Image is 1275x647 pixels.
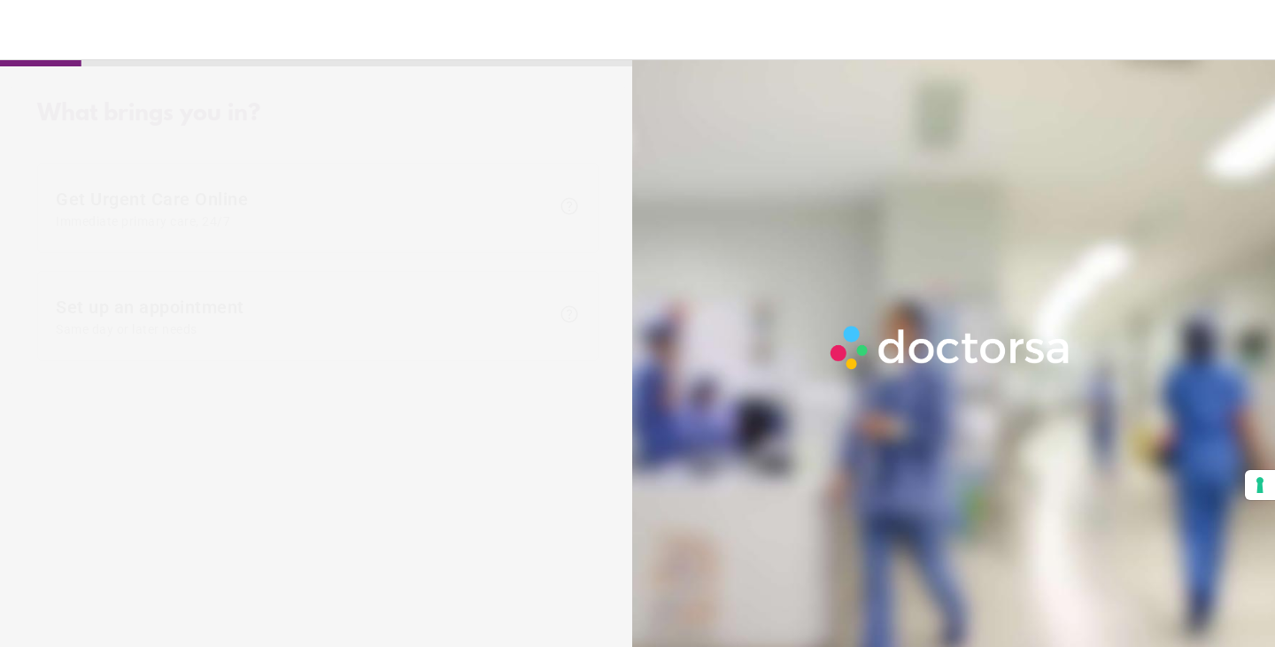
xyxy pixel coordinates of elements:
[37,101,599,127] div: What brings you in?
[56,189,550,228] span: Get Urgent Care Online
[1245,470,1275,500] button: Your consent preferences for tracking technologies
[823,319,1078,375] img: Logo-Doctorsa-trans-White-partial-flat.png
[56,322,550,336] span: Same day or later needs
[56,297,550,336] span: Set up an appointment
[559,304,580,325] span: help
[559,196,580,217] span: help
[56,214,550,228] span: Immediate primary care, 24/7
